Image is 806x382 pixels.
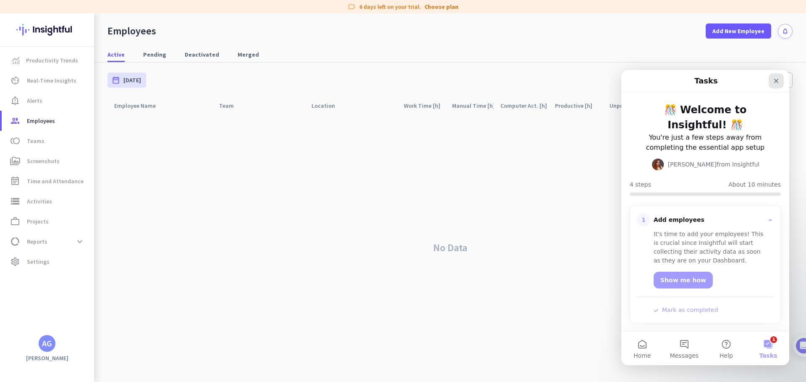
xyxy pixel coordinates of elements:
[778,24,793,39] button: notifications
[143,50,166,59] span: Pending
[112,76,120,84] i: date_range
[10,96,20,106] i: notification_important
[2,151,94,171] a: perm_mediaScreenshots
[621,70,789,365] iframe: Intercom live chat
[500,100,548,112] div: Computer Act. [h]
[348,3,356,11] i: label
[2,252,94,272] a: settingsSettings
[10,116,20,126] i: group
[10,196,20,206] i: storage
[2,171,94,191] a: event_noteTime and Attendance
[452,100,494,112] div: Manual Time [h]
[219,100,244,112] div: Team
[27,216,49,226] span: Projects
[27,116,55,126] span: Employees
[2,111,94,131] a: groupEmployees
[782,28,789,35] i: notifications
[27,156,60,166] span: Screenshots
[107,25,156,37] div: Employees
[107,114,793,382] div: No Data
[107,50,125,59] span: Active
[404,100,445,112] div: Work Time [h]
[114,100,166,112] div: Employee Name
[10,257,20,267] i: settings
[424,3,458,11] a: Choose plan
[2,131,94,151] a: tollTeams
[10,136,20,146] i: toll
[238,50,259,59] span: Merged
[27,257,50,267] span: Settings
[10,156,20,166] i: perm_media
[2,211,94,231] a: work_outlineProjects
[311,100,345,112] div: Location
[2,91,94,111] a: notification_importantAlerts
[27,96,42,106] span: Alerts
[2,191,94,211] a: storageActivities
[185,50,219,59] span: Deactivated
[123,76,141,84] span: [DATE]
[16,13,78,46] img: Insightful logo
[2,70,94,91] a: av_timerReal-Time Insights
[26,55,78,65] span: Productivity Trends
[27,236,47,247] span: Reports
[610,100,653,112] div: Unproductive [h]
[10,236,20,247] i: data_usage
[27,196,52,206] span: Activities
[27,136,44,146] span: Teams
[555,100,602,112] div: Productive [h]
[10,216,20,226] i: work_outline
[12,57,19,64] img: menu-item
[10,176,20,186] i: event_note
[2,50,94,70] a: menu-itemProductivity Trends
[27,176,84,186] span: Time and Attendance
[712,27,764,35] span: Add New Employee
[2,231,94,252] a: data_usageReportsexpand_more
[72,234,87,249] button: expand_more
[42,339,52,348] div: AG
[706,23,771,39] button: Add New Employee
[10,75,20,86] i: av_timer
[27,75,76,86] span: Real-Time Insights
